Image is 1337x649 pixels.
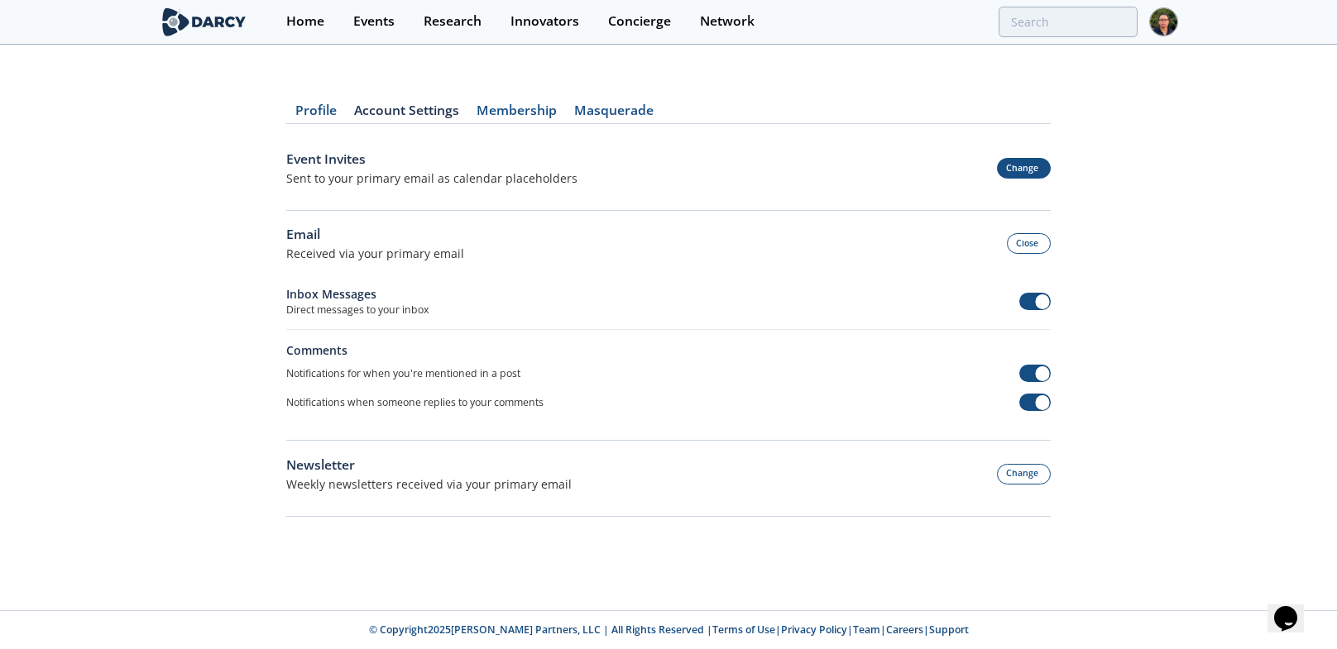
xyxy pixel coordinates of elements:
img: Profile [1149,7,1178,36]
a: Account Settings [345,104,467,124]
div: Comments [286,341,1051,359]
a: Team [853,623,880,637]
iframe: chat widget [1268,583,1320,632]
div: Network [700,15,755,28]
div: Inbox Messages [286,285,429,303]
button: Close [1007,233,1052,254]
div: Sent to your primary email as calendar placeholders [286,169,577,187]
input: Advanced Search [999,7,1138,37]
p: Notifications when someone replies to your comments [286,395,544,410]
a: Support [929,623,969,637]
a: Terms of Use [712,623,775,637]
a: Careers [886,623,923,637]
a: Privacy Policy [781,623,847,637]
div: Newsletter [286,456,572,475]
div: Home [286,15,324,28]
a: Profile [286,104,345,124]
div: Email [286,225,464,245]
div: Concierge [608,15,671,28]
img: logo-wide.svg [159,7,249,36]
div: Innovators [510,15,579,28]
div: Research [424,15,482,28]
p: © Copyright 2025 [PERSON_NAME] Partners, LLC | All Rights Reserved | | | | | [56,623,1281,637]
div: Events [353,15,395,28]
a: Membership [467,104,565,124]
button: Change [997,158,1052,179]
p: Received via your primary email [286,245,464,262]
button: Change [997,464,1052,484]
div: Event Invites [286,150,577,169]
div: Weekly newsletters received via your primary email [286,475,572,493]
a: Masquerade [565,104,662,124]
div: Direct messages to your inbox [286,303,429,317]
p: Notifications for when you're mentioned in a post [286,366,520,381]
